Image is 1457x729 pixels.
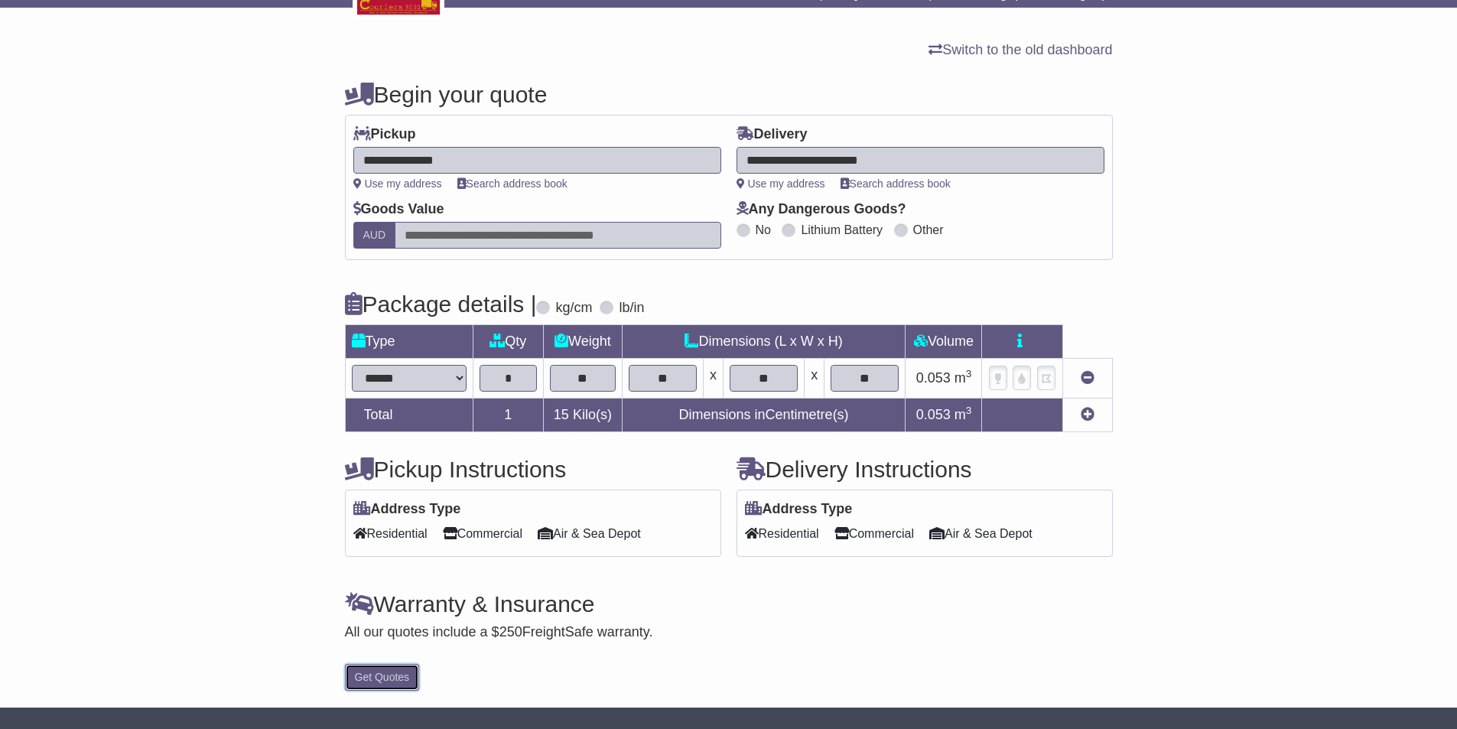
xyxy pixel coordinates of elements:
h4: Begin your quote [345,82,1113,107]
span: 0.053 [916,370,951,386]
td: Weight [544,325,623,359]
td: 1 [473,399,544,432]
a: Use my address [353,177,442,190]
label: AUD [353,222,396,249]
a: Search address book [841,177,951,190]
label: lb/in [619,300,644,317]
td: Kilo(s) [544,399,623,432]
td: Dimensions (L x W x H) [622,325,906,359]
label: Pickup [353,126,416,143]
span: Commercial [443,522,522,545]
td: Volume [906,325,982,359]
label: Any Dangerous Goods? [737,201,906,218]
span: Residential [745,522,819,545]
a: Use my address [737,177,825,190]
h4: Package details | [345,291,537,317]
a: Add new item [1081,407,1094,422]
span: m [955,407,972,422]
span: 250 [499,624,522,640]
label: kg/cm [555,300,592,317]
span: 0.053 [916,407,951,422]
h4: Delivery Instructions [737,457,1113,482]
label: Lithium Battery [801,223,883,237]
button: Get Quotes [345,664,420,691]
td: Qty [473,325,544,359]
span: m [955,370,972,386]
label: Other [913,223,944,237]
sup: 3 [966,405,972,416]
span: Commercial [834,522,914,545]
td: Dimensions in Centimetre(s) [622,399,906,432]
label: Delivery [737,126,808,143]
div: All our quotes include a $ FreightSafe warranty. [345,624,1113,641]
span: 15 [554,407,569,422]
span: Residential [353,522,428,545]
span: Air & Sea Depot [538,522,641,545]
td: x [703,359,723,399]
label: Goods Value [353,201,444,218]
a: Remove this item [1081,370,1094,386]
td: Type [345,325,473,359]
a: Search address book [457,177,568,190]
h4: Pickup Instructions [345,457,721,482]
sup: 3 [966,368,972,379]
label: Address Type [353,501,461,518]
a: Switch to the old dashboard [929,42,1112,57]
td: x [805,359,824,399]
span: Air & Sea Depot [929,522,1033,545]
h4: Warranty & Insurance [345,591,1113,617]
label: Address Type [745,501,853,518]
td: Total [345,399,473,432]
label: No [756,223,771,237]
